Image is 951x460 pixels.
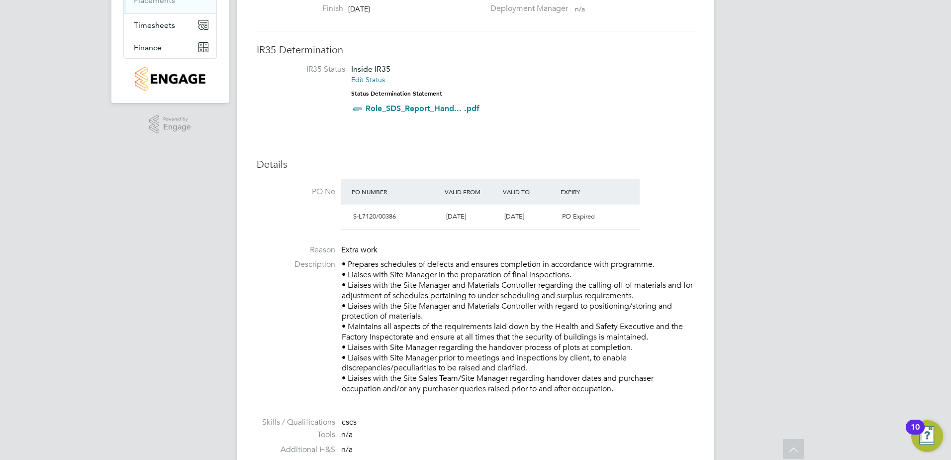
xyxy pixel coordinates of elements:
[562,212,595,221] span: PO Expired
[123,67,217,91] a: Go to home page
[257,245,335,255] label: Reason
[124,36,216,58] button: Finance
[500,183,559,201] div: Valid To
[504,212,524,221] span: [DATE]
[134,43,162,52] span: Finance
[257,187,335,197] label: PO No
[341,430,353,440] span: n/a
[446,212,466,221] span: [DATE]
[257,445,335,455] label: Additional H&S
[257,430,335,440] label: Tools
[163,115,191,123] span: Powered by
[351,75,385,84] a: Edit Status
[257,43,694,56] h3: IR35 Determination
[135,67,205,91] img: countryside-properties-logo-retina.png
[149,115,191,134] a: Powered byEngage
[267,64,345,75] label: IR35 Status
[342,259,694,394] p: • Prepares schedules of defects and ensures completion in accordance with programme. • Liaises wi...
[288,3,343,14] label: Finish
[163,123,191,131] span: Engage
[484,3,568,14] label: Deployment Manager
[442,183,500,201] div: Valid From
[353,212,396,221] span: S-L7120/00386
[134,20,175,30] span: Timesheets
[911,427,920,440] div: 10
[351,64,390,74] span: Inside IR35
[341,445,353,455] span: n/a
[351,90,442,97] strong: Status Determination Statement
[342,417,694,428] div: cscs
[124,14,216,36] button: Timesheets
[349,183,442,201] div: PO Number
[257,158,694,171] h3: Details
[575,4,585,13] span: n/a
[257,417,335,428] label: Skills / Qualifications
[257,259,335,270] label: Description
[348,4,370,13] span: [DATE]
[341,245,378,255] span: Extra work
[366,104,479,113] a: Role_SDS_Report_Hand... .pdf
[558,183,616,201] div: Expiry
[911,420,943,452] button: Open Resource Center, 10 new notifications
